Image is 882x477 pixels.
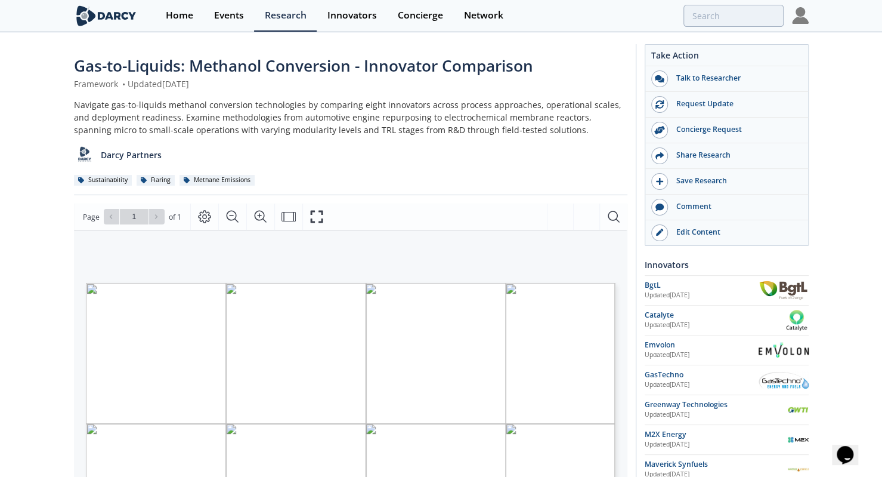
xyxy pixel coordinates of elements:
[327,11,377,20] div: Innovators
[645,254,809,275] div: Innovators
[668,201,801,212] div: Comment
[792,7,809,24] img: Profile
[668,150,801,161] div: Share Research
[645,340,809,361] a: Emvolon Updated[DATE] Emvolon
[645,380,759,390] div: Updated [DATE]
[74,5,139,26] img: logo-wide.svg
[668,124,801,135] div: Concierge Request
[788,399,809,420] img: Greenway Technologies
[645,440,788,450] div: Updated [DATE]
[645,350,759,360] div: Updated [DATE]
[101,149,162,161] p: Darcy Partners
[645,49,808,66] div: Take Action
[265,11,307,20] div: Research
[668,99,801,109] div: Request Update
[668,176,801,186] div: Save Research
[137,175,175,186] div: Flaring
[759,371,809,389] img: GasTechno
[74,175,132,186] div: Sustainability
[645,429,809,450] a: M2X Energy Updated[DATE] M2X Energy
[788,429,809,450] img: M2X Energy
[214,11,244,20] div: Events
[120,78,128,90] span: •
[668,73,801,84] div: Talk to Researcher
[74,99,627,136] div: Navigate gas-to-liquids methanol conversion technologies by comparing eight innovators across pro...
[398,11,443,20] div: Concierge
[645,310,785,321] div: Catalyte
[645,340,759,350] div: Emvolon
[668,227,801,238] div: Edit Content
[645,459,788,470] div: Maverick Synfuels
[645,399,788,410] div: Greenway Technologies
[645,370,809,390] a: GasTechno Updated[DATE] GasTechno
[645,220,808,245] a: Edit Content
[645,310,809,331] a: Catalyte Updated[DATE] Catalyte
[166,11,193,20] div: Home
[645,291,759,300] div: Updated [DATE]
[832,429,870,465] iframe: chat widget
[645,429,788,440] div: M2X Energy
[464,11,503,20] div: Network
[645,321,785,330] div: Updated [DATE]
[74,78,627,90] div: Framework Updated [DATE]
[645,280,759,291] div: BgtL
[645,399,809,420] a: Greenway Technologies Updated[DATE] Greenway Technologies
[645,410,788,420] div: Updated [DATE]
[74,55,533,76] span: Gas-to-Liquids: Methanol Conversion - Innovator Comparison
[683,5,784,27] input: Advanced Search
[759,280,809,300] img: BgtL
[759,343,809,358] img: Emvolon
[645,280,809,301] a: BgtL Updated[DATE] BgtL
[784,310,808,331] img: Catalyte
[180,175,255,186] div: Methane Emissions
[645,370,759,380] div: GasTechno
